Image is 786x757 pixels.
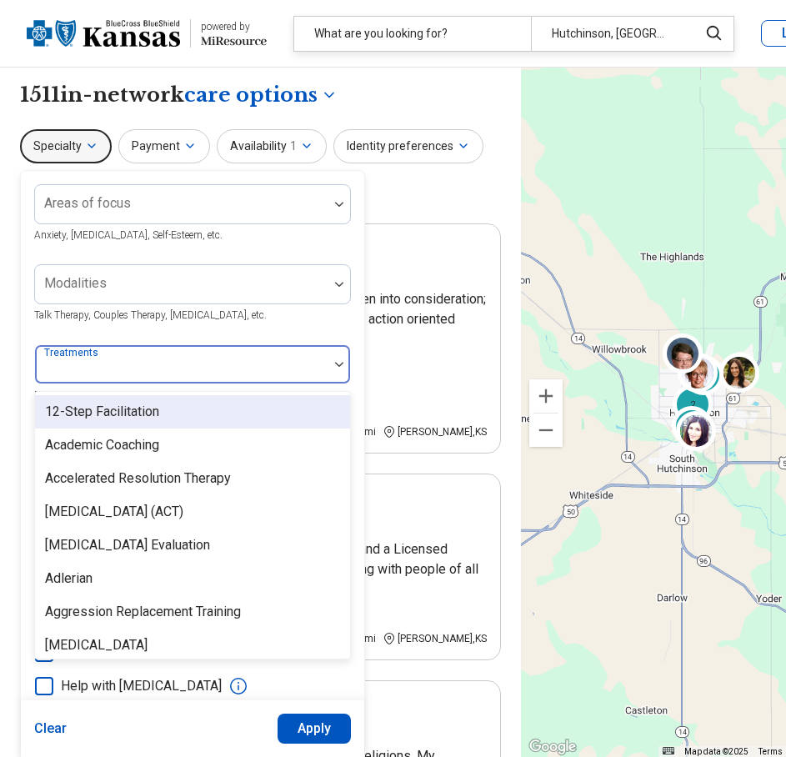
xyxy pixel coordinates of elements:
[27,13,180,53] img: Blue Cross Blue Shield Kansas
[663,747,674,754] button: Keyboard shortcuts
[20,81,338,109] h1: 1511 in-network
[45,469,231,489] div: Accelerated Resolution Therapy
[44,195,131,211] label: Areas of focus
[217,129,327,163] button: Availability1
[672,406,712,446] div: 2
[45,635,148,655] div: [MEDICAL_DATA]
[61,676,222,696] span: Help with [MEDICAL_DATA]
[44,347,102,358] label: Treatments
[45,402,159,422] div: 12-Step Facilitation
[531,17,688,51] div: Hutchinson, [GEOGRAPHIC_DATA]
[45,602,241,622] div: Aggression Replacement Training
[290,138,297,155] span: 1
[34,389,155,401] span: EMDR, TMS, Hypnosis, etc.
[45,569,93,589] div: Adlerian
[118,129,210,163] button: Payment
[45,535,210,555] div: [MEDICAL_DATA] Evaluation
[20,129,112,163] button: Specialty
[684,747,748,756] span: Map data ©2025
[45,435,159,455] div: Academic Coaching
[44,275,107,291] label: Modalities
[758,747,783,756] a: Terms (opens in new tab)
[294,17,531,51] div: What are you looking for?
[184,81,338,109] button: Care options
[383,424,487,439] div: [PERSON_NAME] , KS
[45,502,183,522] div: [MEDICAL_DATA] (ACT)
[529,414,563,447] button: Zoom out
[673,384,713,424] div: 2
[34,309,267,321] span: Talk Therapy, Couples Therapy, [MEDICAL_DATA], etc.
[201,19,267,34] div: powered by
[34,229,223,241] span: Anxiety, [MEDICAL_DATA], Self-Esteem, etc.
[333,129,483,163] button: Identity preferences
[529,379,563,413] button: Zoom in
[383,631,487,646] div: [PERSON_NAME] , KS
[27,13,267,53] a: Blue Cross Blue Shield Kansaspowered by
[34,714,68,744] button: Clear
[278,714,352,744] button: Apply
[184,81,318,109] span: care options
